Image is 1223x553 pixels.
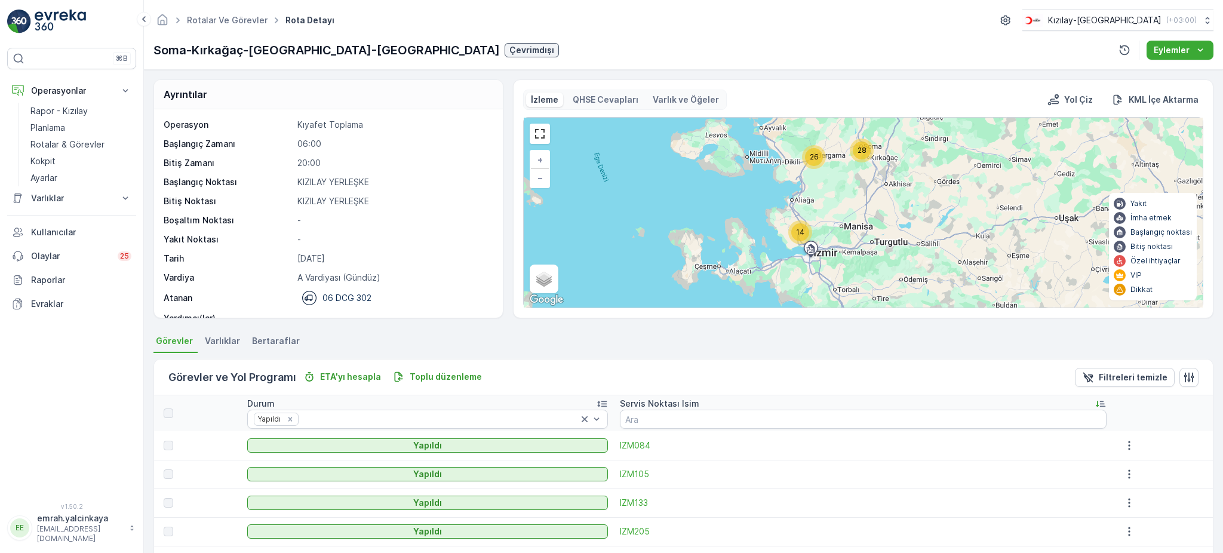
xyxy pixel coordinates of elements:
[7,512,136,543] button: EEemrah.yalcinkaya[EMAIL_ADDRESS][DOMAIN_NAME]
[164,119,293,131] p: Operasyon
[299,370,386,384] button: ETA'yı hesapla
[620,410,1107,429] input: Ara
[1130,285,1153,294] p: Dikkat
[1099,371,1167,383] p: Filtreleri temizle
[164,253,293,265] p: Tarih
[30,155,56,167] p: Kokpit
[1130,228,1192,237] p: Başlangıç noktası
[37,524,123,543] p: [EMAIL_ADDRESS][DOMAIN_NAME]
[7,79,136,103] button: Operasyonlar
[164,527,173,536] div: Toggle Row Selected
[531,169,549,187] a: Uzaklaştır
[1130,256,1181,266] p: Özel ihtiyaçlar
[1154,44,1190,56] p: Eylemler
[297,138,491,150] p: 06:00
[297,214,491,226] p: -
[7,268,136,292] a: Raporlar
[30,139,105,150] p: Rotalar & Görevler
[1130,242,1173,251] p: Bitiş noktası
[164,272,293,284] p: Vardiya
[297,119,491,131] p: Kıyafet Toplama
[413,526,442,537] p: Yapıldı
[164,469,173,479] div: Toggle Row Selected
[1166,16,1197,25] p: ( +03:00 )
[35,10,86,33] img: logo_light-DOdMpM7g.png
[1130,213,1172,223] p: İmha etmek
[1130,199,1147,208] p: Yakıt
[1147,41,1213,60] button: Eylemler
[7,244,136,268] a: Olaylar25
[31,298,131,310] p: Evraklar
[164,292,192,304] p: Atanan
[26,136,136,153] a: Rotalar & Görevler
[247,467,607,481] button: Yapıldı
[7,503,136,510] span: v 1.50.2
[620,497,1107,509] a: IZM133
[620,468,1107,480] a: IZM105
[164,441,173,450] div: Toggle Row Selected
[164,157,293,169] p: Bitiş Zamanı
[1043,93,1098,107] button: Yol Çiz
[26,170,136,186] a: Ayarlar
[7,186,136,210] button: Varlıklar
[413,468,442,480] p: Yapıldı
[31,274,131,286] p: Raporlar
[164,498,173,508] div: Toggle Row Selected
[164,87,207,102] p: Ayrıntılar
[388,370,487,384] button: Toplu düzenleme
[1107,93,1203,107] button: KML İçe Aktarma
[26,153,136,170] a: Kokpit
[531,266,557,292] a: Layers
[653,94,719,106] p: Varlık ve Öğeler
[247,398,275,410] p: Durum
[254,413,282,425] div: Yapıldı
[164,195,293,207] p: Bitiş Noktası
[810,152,819,161] span: 26
[164,138,293,150] p: Başlangıç Zamanı
[164,234,293,245] p: Yakıt Noktası
[509,44,554,56] p: Çevrimdışı
[531,125,549,143] a: View Fullscreen
[26,119,136,136] a: Planlama
[297,157,491,169] p: 20:00
[7,292,136,316] a: Evraklar
[7,10,31,33] img: logo
[320,371,381,383] p: ETA'yı hesapla
[10,518,29,537] div: EE
[297,195,491,207] p: KIZILAY YERLEŞKE
[531,151,549,169] a: Yakınlaştır
[297,234,491,245] p: -
[30,172,57,184] p: Ayarlar
[297,272,491,284] p: A Vardiyası (Gündüz)
[31,192,112,204] p: Varlıklar
[168,369,296,386] p: Görevler ve Yol Programı
[620,398,699,410] p: Servis Noktası Isim
[153,41,500,59] p: Soma-Kırkağaç-[GEOGRAPHIC_DATA]-[GEOGRAPHIC_DATA]
[164,176,293,188] p: Başlangıç Noktası
[413,497,442,509] p: Yapıldı
[410,371,482,383] p: Toplu düzenleme
[537,155,543,165] span: +
[247,524,607,539] button: Yapıldı
[620,526,1107,537] a: IZM205
[796,228,804,236] span: 14
[26,103,136,119] a: Rapor - Kızılay
[850,139,874,162] div: 28
[30,122,65,134] p: Planlama
[164,312,293,324] p: Yardımcı(lar)
[620,440,1107,451] a: IZM084
[37,512,123,524] p: emrah.yalcinkaya
[156,18,169,28] a: Ana Sayfa
[205,335,240,347] span: Varlıklar
[322,292,371,304] p: 06 DCG 302
[531,94,558,106] p: İzleme
[573,94,638,106] p: QHSE Cevapları
[527,292,566,308] img: Google
[297,176,491,188] p: KIZILAY YERLEŞKE
[284,414,297,424] div: Remove Yapıldı
[247,438,607,453] button: Yapıldı
[802,145,826,169] div: 26
[1022,14,1043,27] img: k%C4%B1z%C4%B1lay_jywRncg.png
